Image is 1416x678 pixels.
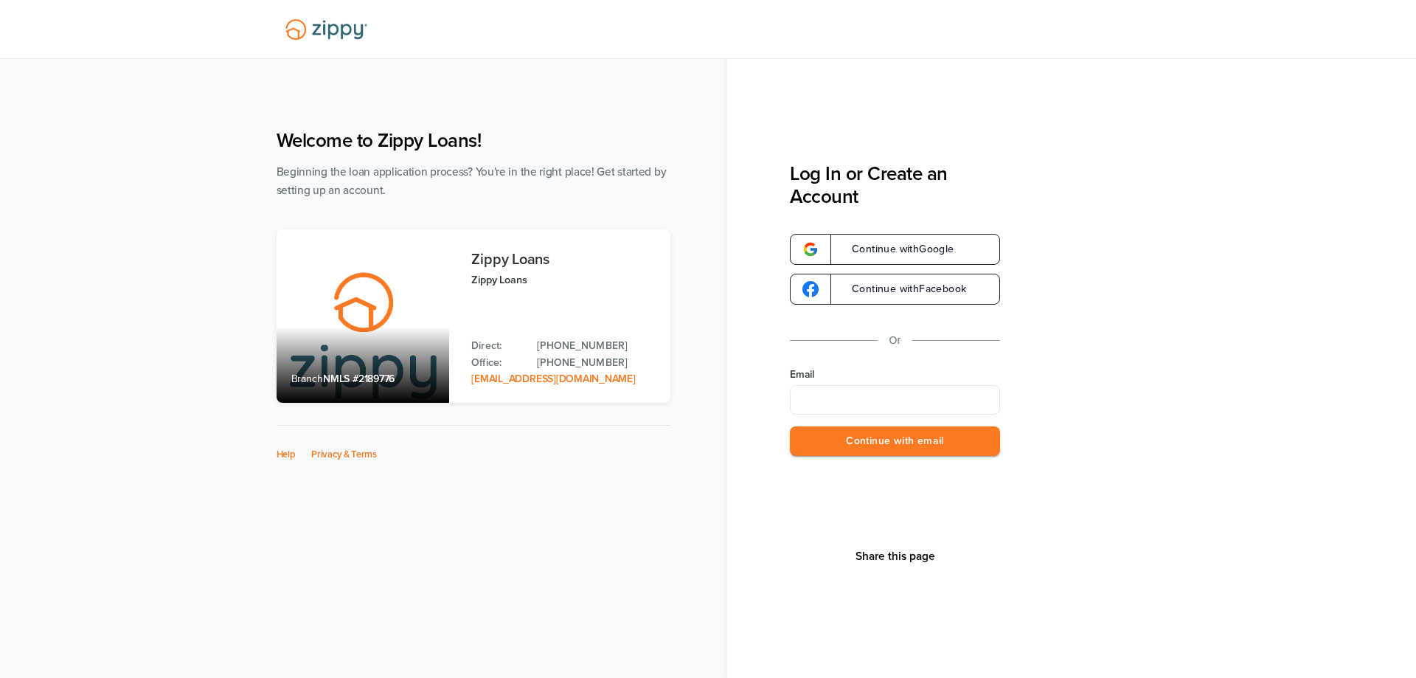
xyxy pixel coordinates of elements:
a: Email Address: zippyguide@zippymh.com [471,373,635,385]
p: Office: [471,355,522,371]
img: Lender Logo [277,13,376,46]
span: Beginning the loan application process? You're in the right place! Get started by setting up an a... [277,165,667,197]
a: Direct Phone: 512-975-2947 [537,338,655,354]
span: Continue with Facebook [837,284,966,294]
span: Branch [291,373,324,385]
p: Direct: [471,338,522,354]
p: Zippy Loans [471,271,655,288]
input: Email Address [790,385,1000,415]
a: Office Phone: 512-975-2947 [537,355,655,371]
a: Privacy & Terms [311,449,377,460]
span: NMLS #2189776 [323,373,395,385]
button: Continue with email [790,426,1000,457]
label: Email [790,367,1000,382]
p: Or [889,331,901,350]
img: google-logo [802,281,819,297]
span: Continue with Google [837,244,954,255]
a: google-logoContinue withFacebook [790,274,1000,305]
a: Help [277,449,296,460]
button: Share This Page [851,549,940,564]
img: google-logo [802,241,819,257]
h3: Log In or Create an Account [790,162,1000,208]
h1: Welcome to Zippy Loans! [277,129,670,152]
h3: Zippy Loans [471,252,655,268]
a: google-logoContinue withGoogle [790,234,1000,265]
